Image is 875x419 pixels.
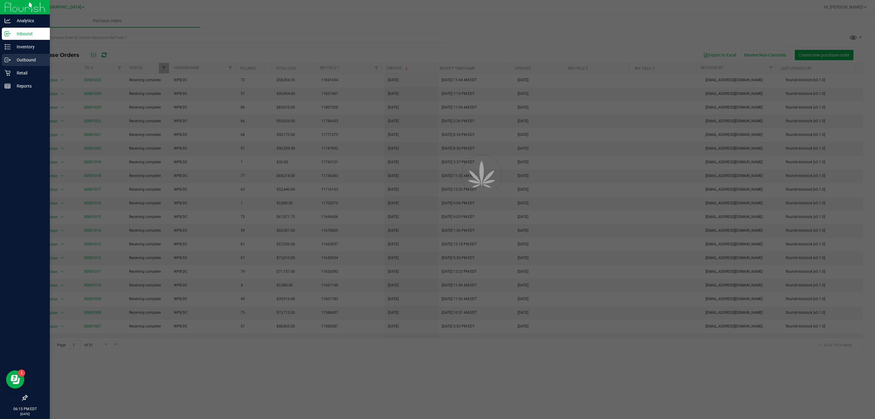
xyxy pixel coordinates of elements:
[5,44,11,50] inline-svg: Inventory
[11,82,47,90] p: Reports
[5,83,11,89] inline-svg: Reports
[5,18,11,24] inline-svg: Analytics
[5,57,11,63] inline-svg: Outbound
[11,17,47,24] p: Analytics
[11,69,47,77] p: Retail
[11,56,47,64] p: Outbound
[11,43,47,50] p: Inventory
[3,406,47,412] p: 06:15 PM EDT
[11,30,47,37] p: Inbound
[3,412,47,416] p: [DATE]
[5,31,11,37] inline-svg: Inbound
[18,369,25,377] iframe: Resource center unread badge
[5,70,11,76] inline-svg: Retail
[6,370,24,389] iframe: Resource center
